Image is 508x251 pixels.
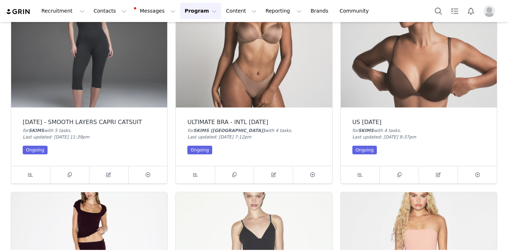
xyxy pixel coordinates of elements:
[68,128,70,133] span: s
[447,3,463,19] a: Tasks
[187,127,320,134] div: for with 4 task .
[289,128,291,133] span: s
[352,119,485,125] div: US [DATE]
[180,3,221,19] button: Program
[352,146,377,154] div: Ongoing
[187,119,320,125] div: ULTIMATE BRA - INTL [DATE]
[29,128,44,133] span: SKIMS
[23,146,48,154] div: Ongoing
[306,3,335,19] a: Brands
[358,128,374,133] span: SKIMS
[484,5,495,17] img: placeholder-profile.jpg
[131,3,180,19] button: Messages
[352,134,485,140] div: Last updated: [DATE] 9:37pm
[89,3,131,19] button: Contacts
[463,3,479,19] button: Notifications
[23,127,156,134] div: for with 5 task .
[187,134,320,140] div: Last updated: [DATE] 7:12pm
[37,3,89,19] button: Recruitment
[431,3,446,19] button: Search
[479,5,502,17] button: Profile
[193,128,265,133] span: SKIMS ([GEOGRAPHIC_DATA])
[222,3,261,19] button: Content
[352,127,485,134] div: for with 4 task .
[335,3,376,19] a: Community
[23,119,156,125] div: [DATE] - SMOOTH LAYERS CAPRI CATSUIT
[6,8,31,15] img: grin logo
[397,128,400,133] span: s
[23,134,156,140] div: Last updated: [DATE] 11:39pm
[261,3,306,19] button: Reporting
[187,146,212,154] div: Ongoing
